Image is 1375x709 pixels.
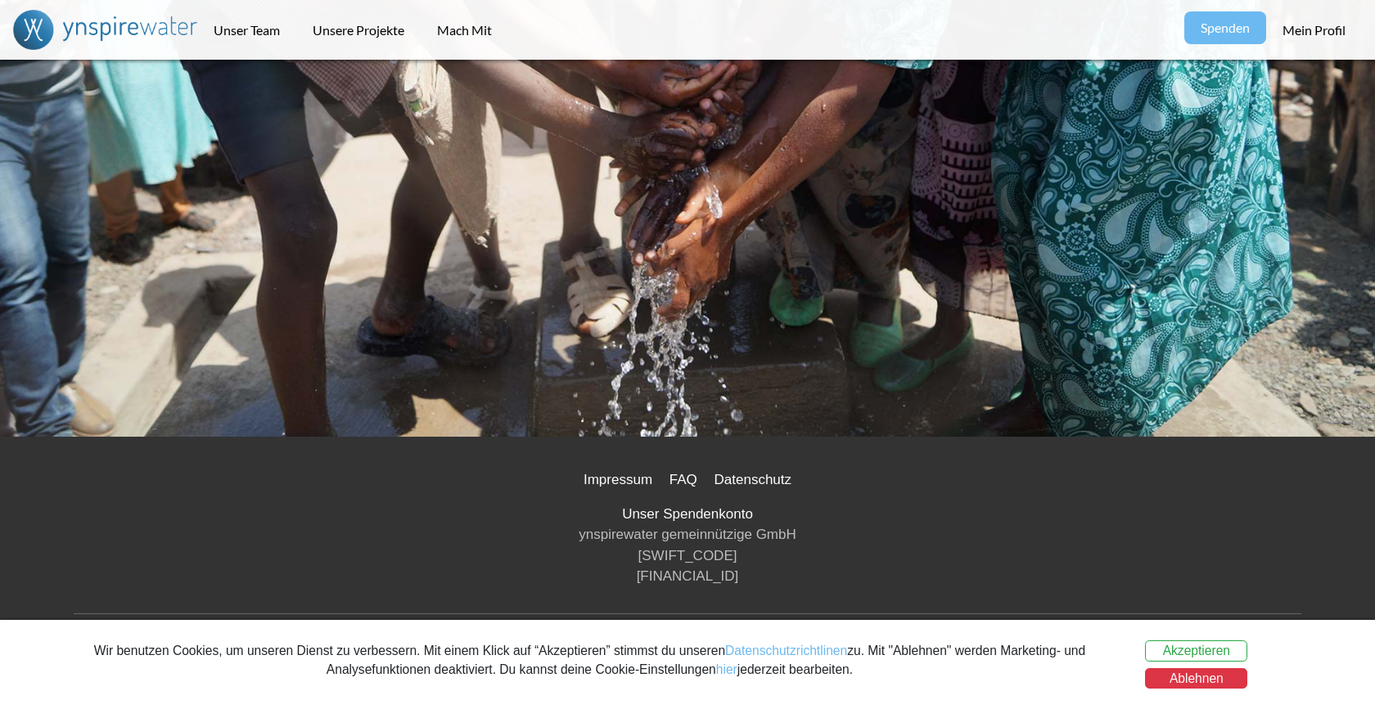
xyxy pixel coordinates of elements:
[74,566,1301,587] div: [FINANCIAL_ID]
[725,644,847,657] a: Datenschutzrichtlinen
[74,504,1301,525] div: Unser Spendenkonto
[74,545,1301,567] div: [SWIFT_CODE]
[51,641,1128,680] div: Wir benutzen Cookies, um unseren Dienst zu verbessern. Mit einem Klick auf “Akzeptieren” stimmst ...
[663,465,704,494] a: FAQ
[74,524,1301,545] div: ynspirewater gemeinnützige GmbH
[716,662,737,676] a: hier
[1145,668,1247,689] button: Ablehnen
[577,465,659,494] a: Impressum
[1145,640,1247,662] button: Akzeptieren
[708,465,799,494] a: Datenschutz
[1184,11,1266,44] a: Spenden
